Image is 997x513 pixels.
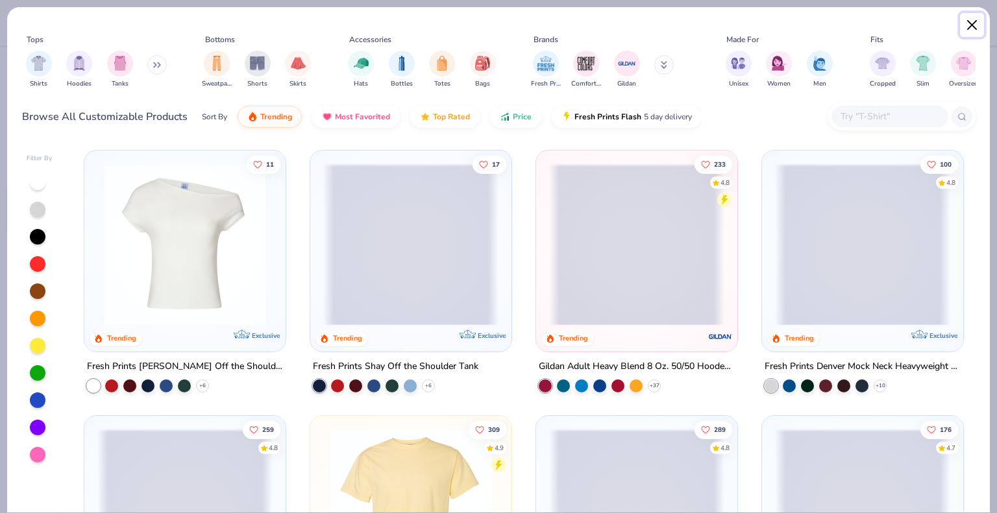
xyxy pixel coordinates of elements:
button: Like [695,155,732,173]
span: Exclusive [252,331,280,340]
div: filter for Oversized [949,51,978,89]
span: Price [513,112,532,122]
div: filter for Bottles [389,51,415,89]
div: 4.8 [720,443,730,453]
button: filter button [348,51,374,89]
img: Gildan logo [708,324,733,350]
img: Fresh Prints Image [536,54,556,73]
div: Bottoms [205,34,235,45]
div: filter for Cropped [870,51,896,89]
button: filter button [870,51,896,89]
button: Top Rated [410,106,480,128]
span: Totes [434,79,450,89]
img: Slim Image [916,56,930,71]
button: Like [247,155,281,173]
span: Shorts [247,79,267,89]
span: Shirts [30,79,47,89]
img: Unisex Image [731,56,746,71]
span: + 37 [649,382,659,390]
span: 309 [488,426,500,433]
span: Top Rated [433,112,470,122]
div: Sort By [202,111,227,123]
div: filter for Unisex [726,51,752,89]
div: 4.8 [946,178,955,187]
button: filter button [614,51,640,89]
img: Skirts Image [291,56,306,71]
button: Close [960,13,985,38]
img: most_fav.gif [322,112,332,122]
button: Fresh Prints Flash5 day delivery [552,106,702,128]
span: Bottles [391,79,413,89]
button: filter button [66,51,92,89]
div: Fresh Prints Denver Mock Neck Heavyweight Sweatshirt [765,359,961,375]
img: Sweatpants Image [210,56,224,71]
div: filter for Men [807,51,833,89]
div: 4.7 [946,443,955,453]
div: filter for Tanks [107,51,133,89]
img: Bags Image [475,56,489,71]
img: Cropped Image [875,56,890,71]
button: filter button [726,51,752,89]
button: Like [920,155,958,173]
span: 100 [940,161,952,167]
span: Skirts [289,79,306,89]
button: filter button [949,51,978,89]
div: filter for Hats [348,51,374,89]
div: filter for Comfort Colors [571,51,601,89]
div: filter for Slim [910,51,936,89]
span: Comfort Colors [571,79,601,89]
button: Like [469,420,506,438]
button: Like [920,420,958,438]
div: 4.8 [720,178,730,187]
span: 259 [263,426,275,433]
div: 4.8 [269,443,278,453]
span: Tanks [112,79,129,89]
div: 4.9 [495,443,504,453]
div: filter for Fresh Prints [531,51,561,89]
button: Like [695,420,732,438]
div: Tops [27,34,43,45]
span: Hoodies [67,79,92,89]
img: flash.gif [561,112,572,122]
button: filter button [807,51,833,89]
span: Exclusive [478,331,506,340]
span: Most Favorited [335,112,390,122]
div: filter for Bags [470,51,496,89]
span: Fresh Prints Flash [574,112,641,122]
span: 289 [714,426,726,433]
span: + 6 [425,382,432,390]
img: a1c94bf0-cbc2-4c5c-96ec-cab3b8502a7f [97,163,273,326]
img: Hats Image [354,56,369,71]
div: Made For [726,34,759,45]
div: Filter By [27,154,53,163]
div: Browse All Customizable Products [22,109,188,125]
div: Fits [870,34,883,45]
span: 11 [267,161,275,167]
button: Price [490,106,541,128]
img: Bottles Image [395,56,409,71]
img: Women Image [772,56,787,71]
span: Hats [354,79,368,89]
div: filter for Skirts [285,51,311,89]
div: filter for Gildan [614,51,640,89]
span: Fresh Prints [531,79,561,89]
button: filter button [910,51,936,89]
button: filter button [202,51,232,89]
img: Oversized Image [956,56,971,71]
div: Fresh Prints [PERSON_NAME] Off the Shoulder Top [87,359,283,375]
span: 233 [714,161,726,167]
img: Hoodies Image [72,56,86,71]
button: filter button [245,51,271,89]
span: Oversized [949,79,978,89]
button: filter button [389,51,415,89]
div: Gildan Adult Heavy Blend 8 Oz. 50/50 Hooded Sweatshirt [539,359,735,375]
button: filter button [571,51,601,89]
button: Like [243,420,281,438]
button: filter button [429,51,455,89]
span: Gildan [617,79,636,89]
img: Tanks Image [113,56,127,71]
div: filter for Women [766,51,792,89]
span: 176 [940,426,952,433]
span: 5 day delivery [644,110,692,125]
button: Trending [238,106,302,128]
